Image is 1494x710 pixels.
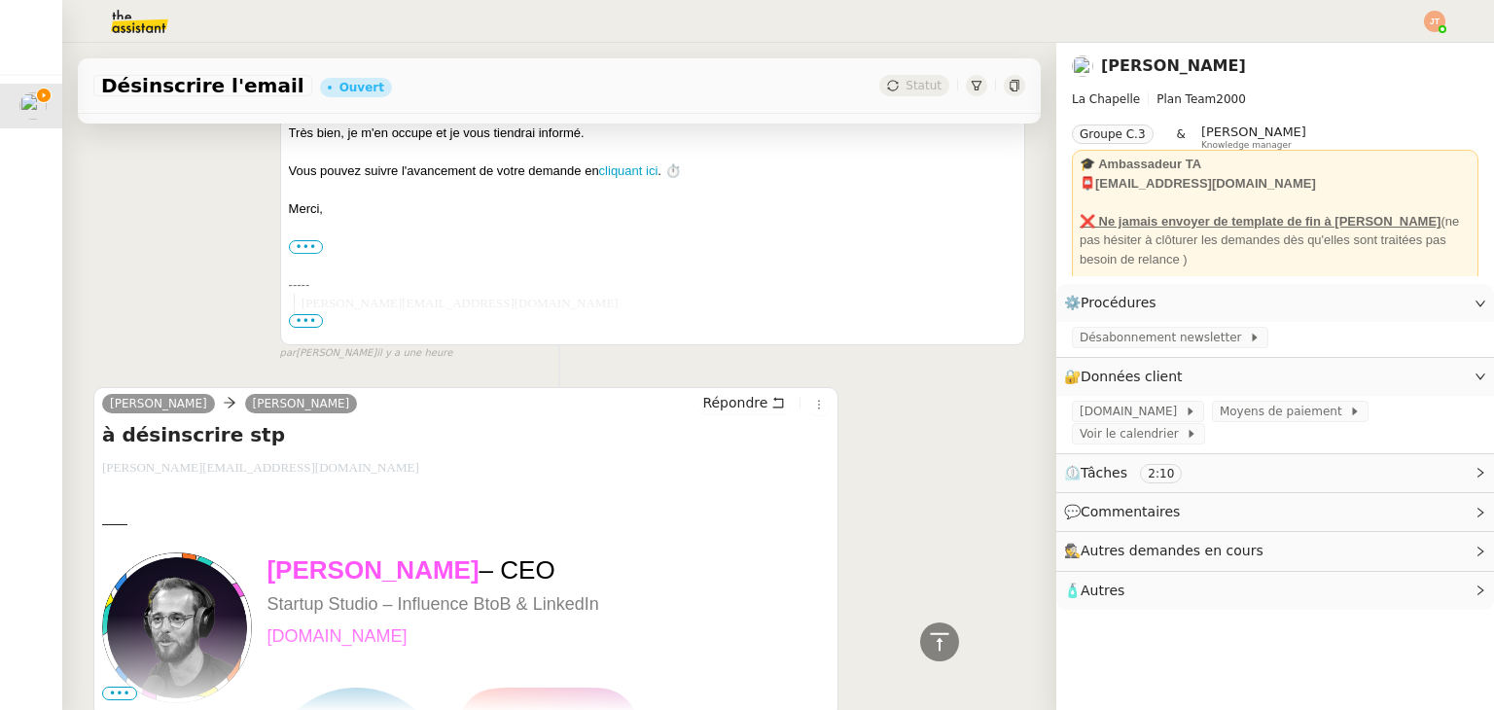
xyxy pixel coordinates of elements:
[1056,493,1494,531] div: 💬Commentaires
[1220,402,1349,421] span: Moyens de paiement
[1072,92,1140,106] span: La Chapelle
[1156,92,1216,106] span: Plan Team
[102,395,215,412] a: [PERSON_NAME]
[1080,157,1201,171] strong: 🎓 Ambassadeur TA
[1081,369,1183,384] span: Données client
[1080,402,1185,421] span: [DOMAIN_NAME]
[1072,55,1093,77] img: users%2F37wbV9IbQuXMU0UH0ngzBXzaEe12%2Favatar%2Fcba66ece-c48a-48c8-9897-a2adc1834457
[1056,572,1494,610] div: 🧴Autres
[245,395,358,412] a: [PERSON_NAME]
[599,163,658,178] a: cliquant ici
[1081,543,1263,558] span: Autres demandes en cours
[1216,92,1246,106] span: 2000
[1064,504,1189,519] span: 💬
[1081,504,1180,519] span: Commentaires
[267,626,407,646] a: [DOMAIN_NAME]
[280,345,453,362] small: [PERSON_NAME]
[1441,214,1444,229] u: (
[1056,284,1494,322] div: ⚙️Procédures
[302,296,619,310] span: [PERSON_NAME][EMAIL_ADDRESS][DOMAIN_NAME]
[1081,465,1127,480] span: Tâches
[702,393,767,412] span: Répondre
[280,345,297,362] span: par
[1101,56,1246,75] a: [PERSON_NAME]
[1080,214,1441,229] u: ❌ Ne jamais envoyer de template de fin à [PERSON_NAME]
[1080,212,1471,269] div: ne pas hésiter à clôturer les demandes dès qu'elles sont traitées pas besoin de relance )
[289,124,1016,143] div: Très bien, je m'en occupe et je vous tiendrai informé.
[1072,124,1154,144] nz-tag: Groupe C.3
[695,392,792,413] button: Répondre
[289,240,324,254] label: •••
[1064,543,1272,558] span: 🕵️
[1064,583,1124,598] span: 🧴
[376,345,452,362] span: il y a une heure
[102,552,252,702] img: Hugo Bentz
[19,92,47,120] img: users%2F37wbV9IbQuXMU0UH0ngzBXzaEe12%2Favatar%2Fcba66ece-c48a-48c8-9897-a2adc1834457
[906,79,942,92] span: Statut
[1056,454,1494,492] div: ⏲️Tâches 2:10
[1080,174,1471,194] div: 📮
[1081,583,1124,598] span: Autres
[289,161,1016,181] div: Vous pouvez suivre l'avancement de votre demande en . ⏱️
[1201,124,1306,150] app-user-label: Knowledge manager
[1177,124,1186,150] span: &
[1080,328,1249,347] span: Désabonnement newsletter
[339,82,384,93] div: Ouvert
[289,275,1016,295] div: -----
[102,421,830,448] h4: à désinscrire stp
[1056,532,1494,570] div: 🕵️Autres demandes en cours
[480,555,555,585] span: – CEO
[102,460,419,475] span: [PERSON_NAME][EMAIL_ADDRESS][DOMAIN_NAME]
[1064,465,1198,480] span: ⏲️
[102,515,830,534] div: ——
[101,76,304,95] span: Désinscrire l'email
[1201,124,1306,139] span: [PERSON_NAME]
[1081,295,1156,310] span: Procédures
[1064,366,1191,388] span: 🔐
[289,199,1016,219] div: Merci,
[1056,358,1494,396] div: 🔐Données client
[1140,464,1182,483] nz-tag: 2:10
[1064,292,1165,314] span: ⚙️
[267,592,830,617] p: Startup Studio – Influence BtoB & LinkedIn
[102,687,137,700] span: •••
[1095,176,1316,191] strong: [EMAIL_ADDRESS][DOMAIN_NAME]
[1201,140,1292,151] span: Knowledge manager
[289,314,324,328] span: •••
[267,552,830,587] p: [PERSON_NAME]
[1080,424,1186,444] span: Voir le calendrier
[1424,11,1445,32] img: svg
